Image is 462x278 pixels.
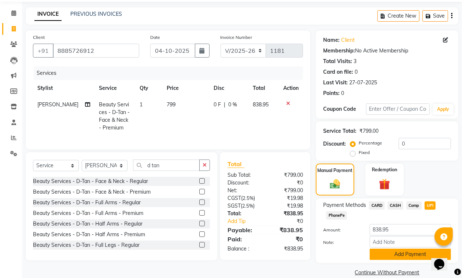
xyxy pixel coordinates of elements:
[388,201,403,210] span: CASH
[243,195,254,201] span: 2.5%
[248,80,279,96] th: Total
[228,160,244,168] span: Total
[95,80,135,96] th: Service
[33,44,53,58] button: +91
[222,171,265,179] div: Sub Total:
[135,80,162,96] th: Qty
[265,187,308,194] div: ₹799.00
[265,171,308,179] div: ₹799.00
[318,239,364,246] label: Note:
[222,194,265,202] div: ( )
[33,231,145,238] div: Beauty Services - D-Tan - Half Arms - Premium
[341,36,355,44] a: Client
[279,80,303,96] th: Action
[33,80,95,96] th: Stylist
[265,235,308,244] div: ₹0
[228,202,241,209] span: SGST
[214,101,221,109] span: 0 F
[370,236,451,248] input: Add Note
[253,101,269,108] span: 838.95
[323,89,340,97] div: Points:
[265,194,308,202] div: ₹19.98
[228,101,237,109] span: 0 %
[359,140,382,146] label: Percentage
[33,188,151,196] div: Beauty Services - D-Tan - Face & Neck - Premium
[265,202,308,210] div: ₹19.98
[326,211,347,220] span: PhonePe
[273,217,308,225] div: ₹0
[33,34,45,41] label: Client
[224,101,225,109] span: |
[318,227,364,233] label: Amount:
[162,80,209,96] th: Price
[370,224,451,235] input: Amount
[70,11,122,17] a: PREVIOUS INVOICES
[431,249,455,271] iframe: chat widget
[222,210,265,217] div: Total:
[167,101,175,108] span: 799
[323,58,352,65] div: Total Visits:
[376,178,393,191] img: _gift.svg
[317,269,457,277] a: Continue Without Payment
[433,104,454,115] button: Apply
[359,127,378,135] div: ₹799.00
[34,66,308,80] div: Services
[33,199,141,206] div: Beauty Services - D-Tan - Full Arms - Regular
[222,235,265,244] div: Paid:
[369,201,385,210] span: CARD
[222,245,265,253] div: Balance :
[221,34,252,41] label: Invoice Number
[33,209,143,217] div: Beauty Services - D-Tan - Full Arms - Premium
[323,105,366,113] div: Coupon Code
[323,140,346,148] div: Discount:
[37,101,78,108] span: [PERSON_NAME]
[318,167,353,174] label: Manual Payment
[265,226,308,234] div: ₹838.95
[33,178,148,185] div: Beauty Services - D-Tan - Face & Neck - Regular
[323,47,355,55] div: Membership:
[323,47,451,55] div: No Active Membership
[222,187,265,194] div: Net:
[359,149,370,156] label: Fixed
[33,241,140,249] div: Beauty Services - D-Tan - Full Legs - Regular
[222,202,265,210] div: ( )
[341,89,344,97] div: 0
[406,201,422,210] span: Comp
[422,10,448,22] button: Save
[222,179,265,187] div: Discount:
[99,101,130,131] span: Beauty Services - D-Tan - Face & Neck - Premium
[209,80,248,96] th: Disc
[323,127,356,135] div: Service Total:
[323,201,366,209] span: Payment Methods
[222,217,273,225] a: Add Tip
[265,210,308,217] div: ₹838.95
[228,195,241,201] span: CGST
[372,167,397,173] label: Redemption
[370,249,451,260] button: Add Payment
[33,220,143,228] div: Beauty Services - D-Tan - Half Arms - Regular
[34,8,62,21] a: INVOICE
[140,101,143,108] span: 1
[265,245,308,253] div: ₹838.95
[354,58,356,65] div: 3
[242,203,253,209] span: 2.5%
[366,103,430,115] input: Enter Offer / Coupon Code
[323,79,348,87] div: Last Visit:
[323,68,353,76] div: Card on file:
[323,36,340,44] div: Name:
[53,44,139,58] input: Search by Name/Mobile/Email/Code
[265,179,308,187] div: ₹0
[133,160,200,171] input: Search or Scan
[425,201,436,210] span: UPI
[150,34,160,41] label: Date
[349,79,377,87] div: 27-07-2025
[222,226,265,234] div: Payable:
[377,10,420,22] button: Create New
[355,68,358,76] div: 0
[327,178,343,190] img: _cash.svg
